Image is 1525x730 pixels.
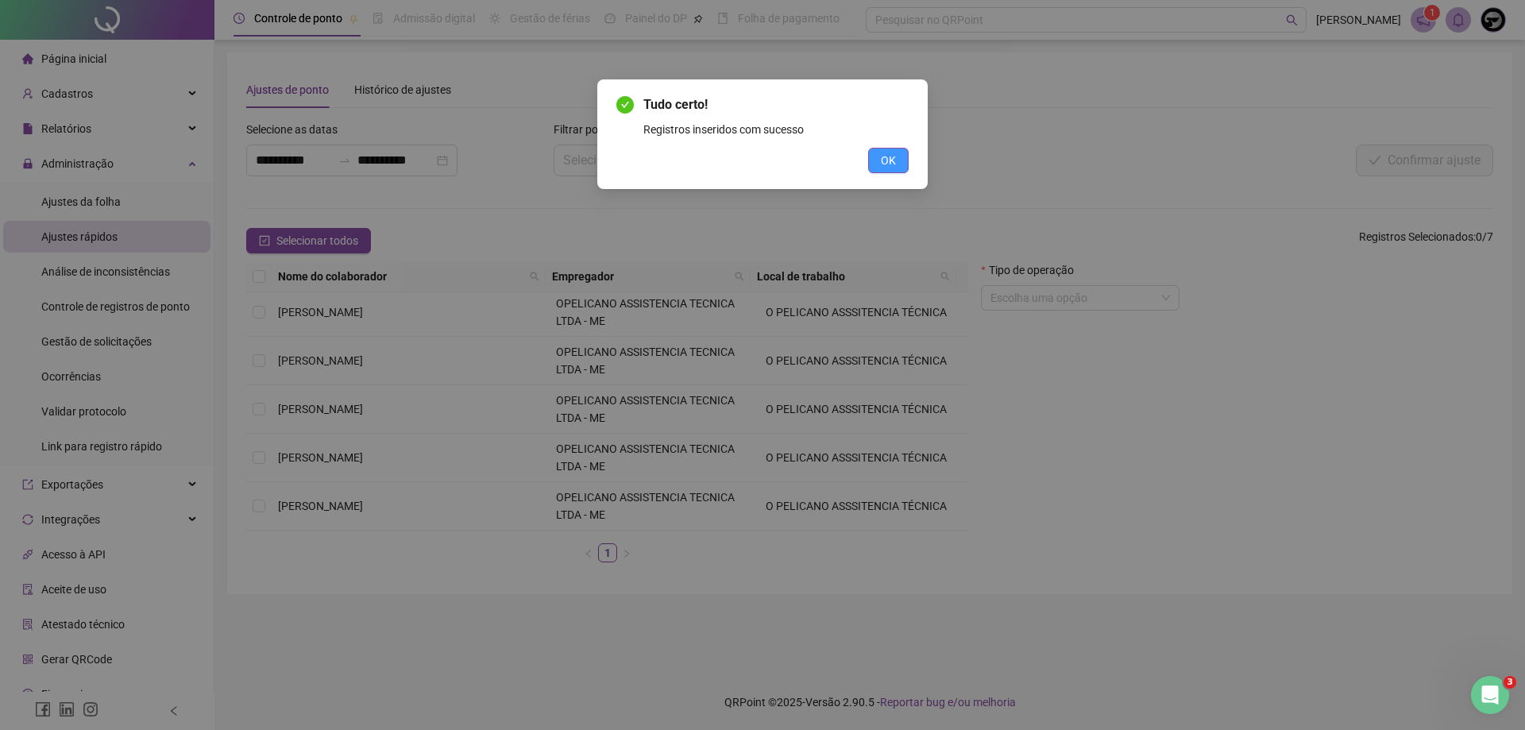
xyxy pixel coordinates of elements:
div: Registros inseridos com sucesso [643,121,909,138]
span: 3 [1504,676,1516,689]
span: Tudo certo! [643,95,909,114]
span: OK [881,152,896,169]
iframe: Intercom live chat [1471,676,1509,714]
span: check-circle [616,96,634,114]
button: OK [868,148,909,173]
